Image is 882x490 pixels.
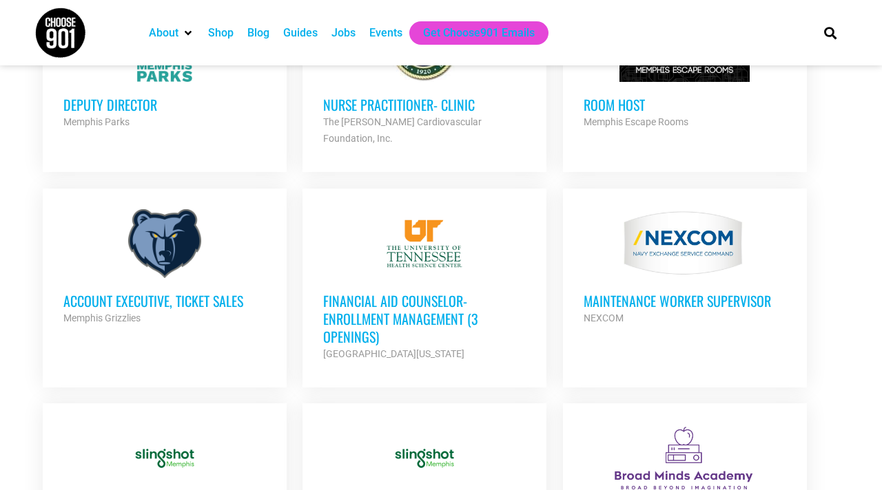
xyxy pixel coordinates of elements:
strong: Memphis Parks [63,116,130,127]
a: Account Executive, Ticket Sales Memphis Grizzlies [43,189,287,347]
nav: Main nav [142,21,801,45]
h3: Nurse Practitioner- Clinic [323,96,526,114]
strong: NEXCOM [584,312,624,323]
a: About [149,25,178,41]
h3: Account Executive, Ticket Sales [63,292,266,310]
a: Events [369,25,402,41]
a: Shop [208,25,234,41]
h3: Deputy Director [63,96,266,114]
a: Guides [283,25,318,41]
a: Financial Aid Counselor-Enrollment Management (3 Openings) [GEOGRAPHIC_DATA][US_STATE] [302,189,546,383]
h3: Financial Aid Counselor-Enrollment Management (3 Openings) [323,292,526,345]
strong: Memphis Escape Rooms [584,116,688,127]
a: Get Choose901 Emails [423,25,535,41]
div: Search [819,21,842,44]
a: Blog [247,25,269,41]
h3: MAINTENANCE WORKER SUPERVISOR [584,292,786,310]
strong: [GEOGRAPHIC_DATA][US_STATE] [323,348,464,359]
a: Jobs [331,25,356,41]
strong: Memphis Grizzlies [63,312,141,323]
a: MAINTENANCE WORKER SUPERVISOR NEXCOM [563,189,807,347]
h3: Room Host [584,96,786,114]
strong: The [PERSON_NAME] Cardiovascular Foundation, Inc. [323,116,482,144]
div: About [142,21,201,45]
